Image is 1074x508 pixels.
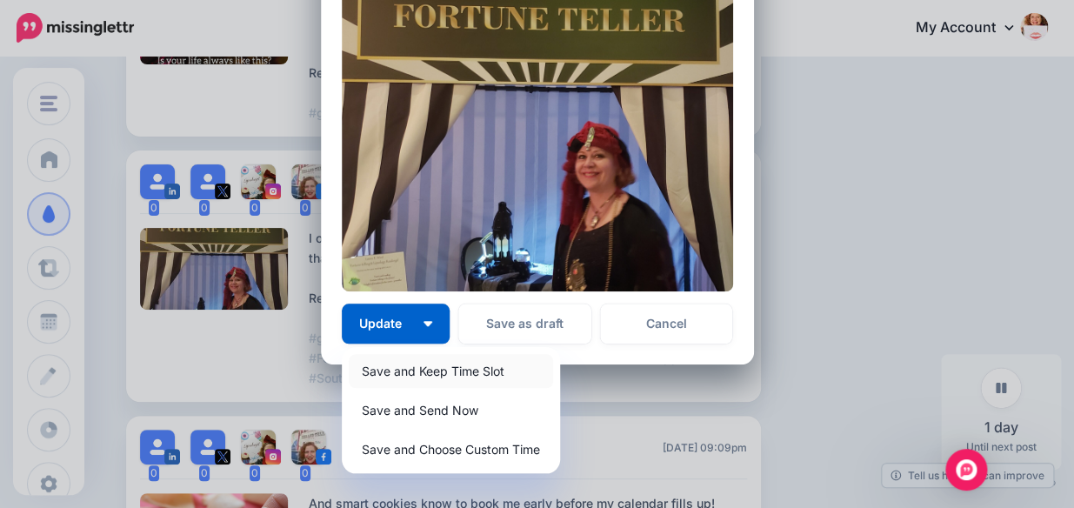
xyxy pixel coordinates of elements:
[600,304,733,344] a: Cancel
[359,317,415,330] span: Update
[349,432,553,466] a: Save and Choose Custom Time
[342,304,450,344] button: Update
[342,347,560,473] div: Update
[349,393,553,427] a: Save and Send Now
[349,354,553,388] a: Save and Keep Time Slot
[424,321,432,326] img: arrow-down-white.png
[945,449,987,491] div: Open Intercom Messenger
[458,304,591,344] button: Save as draft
